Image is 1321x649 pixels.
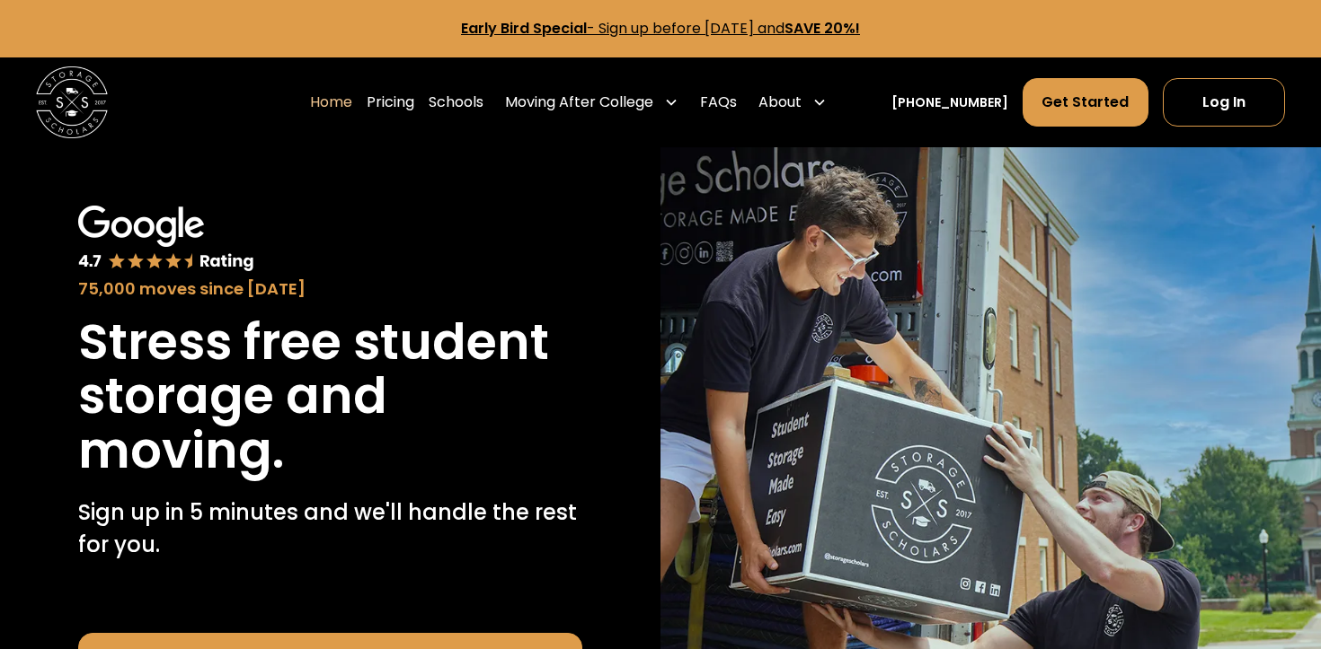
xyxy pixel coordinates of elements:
[1023,78,1148,127] a: Get Started
[505,92,653,113] div: Moving After College
[700,77,737,127] a: FAQs
[429,77,483,127] a: Schools
[36,66,108,138] img: Storage Scholars main logo
[78,496,582,561] p: Sign up in 5 minutes and we'll handle the rest for you.
[498,77,686,127] div: Moving After College
[310,77,352,127] a: Home
[461,18,860,39] a: Early Bird Special- Sign up before [DATE] andSAVE 20%!
[78,276,582,301] div: 75,000 moves since [DATE]
[78,315,582,478] h1: Stress free student storage and moving.
[1163,78,1285,127] a: Log In
[367,77,414,127] a: Pricing
[785,18,860,39] strong: SAVE 20%!
[461,18,587,39] strong: Early Bird Special
[891,93,1008,112] a: [PHONE_NUMBER]
[751,77,834,127] div: About
[78,206,255,273] img: Google 4.7 star rating
[758,92,802,113] div: About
